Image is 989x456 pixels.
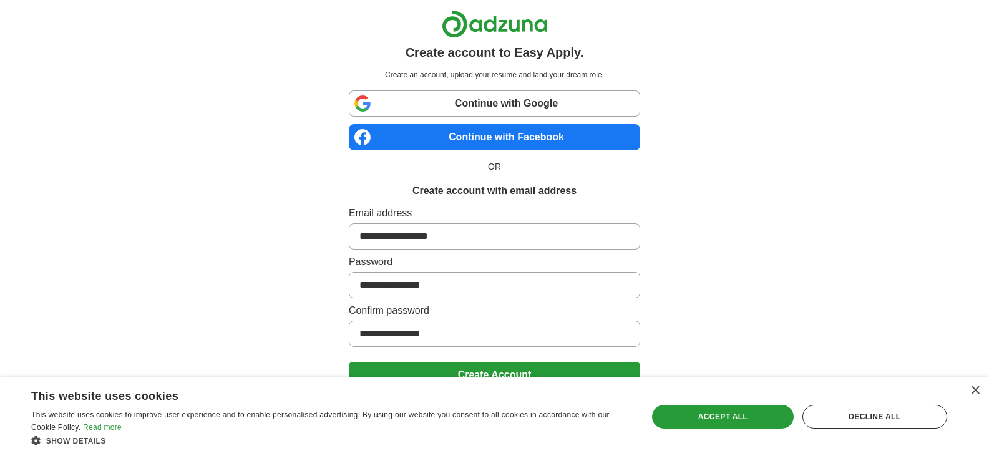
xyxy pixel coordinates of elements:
[31,434,630,447] div: Show details
[442,10,548,38] img: Adzuna logo
[83,423,122,432] a: Read more, opens a new window
[412,183,577,198] h1: Create account with email address
[970,386,980,395] div: Close
[349,90,640,117] a: Continue with Google
[349,124,640,150] a: Continue with Facebook
[652,405,794,429] div: Accept all
[349,206,640,221] label: Email address
[349,303,640,318] label: Confirm password
[351,69,638,80] p: Create an account, upload your resume and land your dream role.
[31,385,598,404] div: This website uses cookies
[31,410,610,432] span: This website uses cookies to improve user experience and to enable personalised advertising. By u...
[480,160,509,173] span: OR
[349,362,640,388] button: Create Account
[46,437,106,445] span: Show details
[349,255,640,269] label: Password
[406,43,584,62] h1: Create account to Easy Apply.
[802,405,947,429] div: Decline all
